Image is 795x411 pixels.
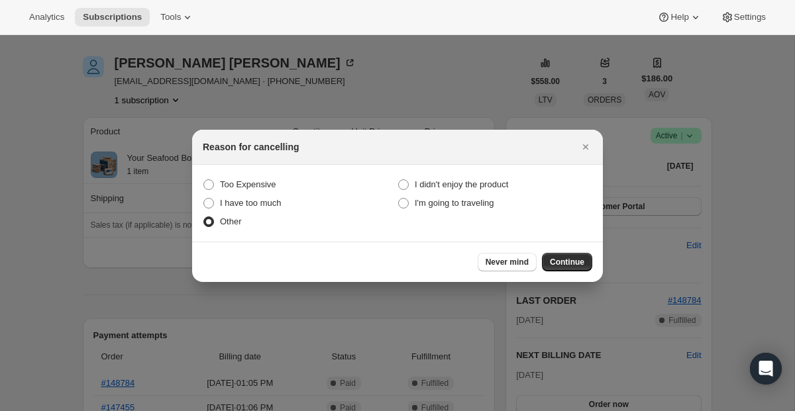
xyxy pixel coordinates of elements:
[670,12,688,23] span: Help
[83,12,142,23] span: Subscriptions
[152,8,202,26] button: Tools
[220,179,276,189] span: Too Expensive
[415,198,494,208] span: I'm going to traveling
[713,8,774,26] button: Settings
[21,8,72,26] button: Analytics
[29,12,64,23] span: Analytics
[550,257,584,267] span: Continue
[203,140,299,154] h2: Reason for cancelling
[478,253,537,271] button: Never mind
[220,216,242,226] span: Other
[220,198,282,208] span: I have too much
[734,12,766,23] span: Settings
[75,8,150,26] button: Subscriptions
[415,179,508,189] span: I didn't enjoy the product
[750,353,782,385] div: Open Intercom Messenger
[576,138,595,156] button: Close
[649,8,710,26] button: Help
[160,12,181,23] span: Tools
[542,253,592,271] button: Continue
[486,257,529,267] span: Never mind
